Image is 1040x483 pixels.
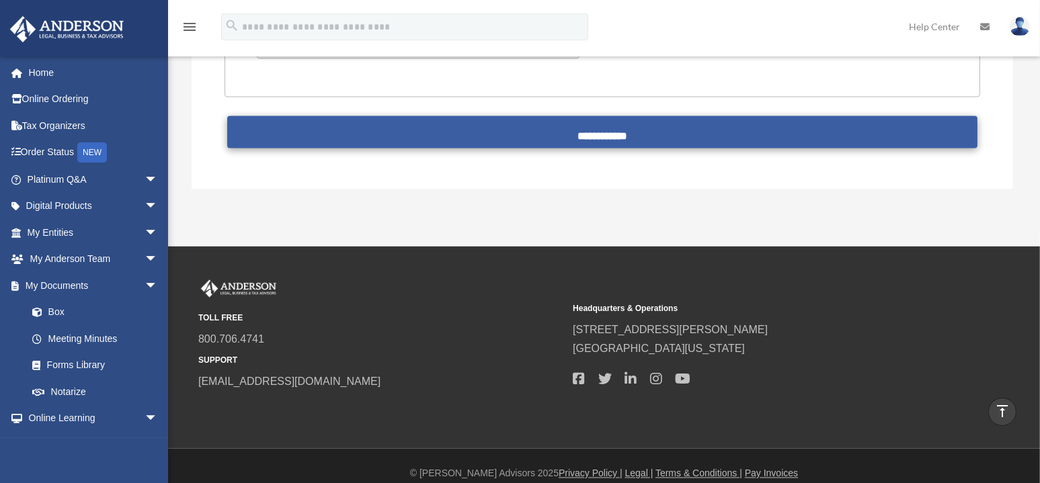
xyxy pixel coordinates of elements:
a: Pay Invoices [745,468,798,479]
img: Anderson Advisors Platinum Portal [198,280,279,298]
a: [STREET_ADDRESS][PERSON_NAME] [573,324,768,336]
a: My Documentsarrow_drop_down [9,272,178,299]
a: Terms & Conditions | [655,468,742,479]
a: Billingarrow_drop_down [9,431,178,458]
a: Legal | [625,468,653,479]
a: [GEOGRAPHIC_DATA][US_STATE] [573,343,745,355]
span: arrow_drop_down [145,272,171,300]
span: arrow_drop_down [145,246,171,273]
a: menu [182,24,198,35]
a: Tax Organizers [9,112,178,139]
a: Home [9,59,178,86]
a: Order StatusNEW [9,139,178,167]
a: Privacy Policy | [559,468,623,479]
a: Online Ordering [9,86,178,113]
img: Anderson Advisors Platinum Portal [6,16,128,42]
span: arrow_drop_down [145,219,171,247]
a: My Anderson Teamarrow_drop_down [9,246,178,273]
a: Meeting Minutes [19,325,171,352]
span: arrow_drop_down [145,193,171,220]
a: [EMAIL_ADDRESS][DOMAIN_NAME] [198,376,381,388]
a: Platinum Q&Aarrow_drop_down [9,166,178,193]
div: NEW [77,142,107,163]
a: Notarize [19,378,178,405]
span: arrow_drop_down [145,166,171,193]
a: Forms Library [19,352,178,379]
img: User Pic [1010,17,1030,36]
i: search [225,18,239,33]
a: Online Learningarrow_drop_down [9,405,178,432]
small: Headquarters & Operations [573,302,938,316]
span: arrow_drop_down [145,405,171,433]
span: arrow_drop_down [145,431,171,459]
small: TOLL FREE [198,312,563,326]
a: 800.706.4741 [198,334,264,345]
a: Digital Productsarrow_drop_down [9,193,178,220]
small: SUPPORT [198,354,563,368]
div: © [PERSON_NAME] Advisors 2025 [168,466,1040,482]
a: Box [19,299,178,326]
i: vertical_align_top [994,403,1010,419]
a: vertical_align_top [988,398,1016,426]
i: menu [182,19,198,35]
a: My Entitiesarrow_drop_down [9,219,178,246]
